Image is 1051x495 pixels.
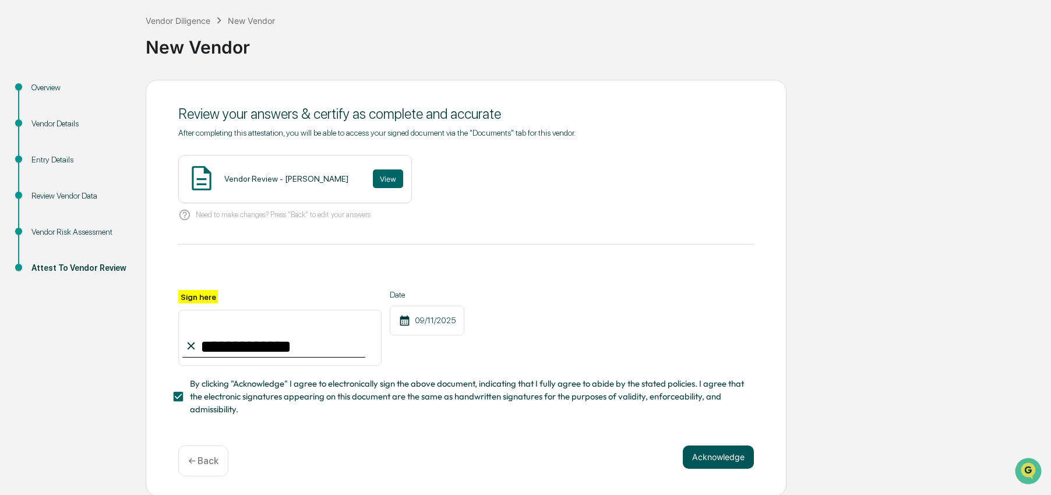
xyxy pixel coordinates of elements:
label: Date [390,290,464,299]
div: Vendor Diligence [146,16,210,26]
div: Start new chat [40,89,191,101]
a: Powered byPylon [82,197,141,206]
img: 1746055101610-c473b297-6a78-478c-a979-82029cc54cd1 [12,89,33,110]
p: How can we help? [12,24,212,43]
div: New Vendor [228,16,275,26]
div: Review Vendor Data [31,190,127,202]
p: ← Back [188,455,218,466]
div: We're available if you need us! [40,101,147,110]
div: Vendor Details [31,118,127,130]
iframe: Open customer support [1014,457,1045,488]
a: 🔎Data Lookup [7,164,78,185]
button: Acknowledge [683,446,754,469]
div: 🗄️ [84,148,94,157]
label: Sign here [178,290,218,303]
span: Pylon [116,197,141,206]
p: Need to make changes? Press "Back" to edit your answers [196,210,371,219]
span: Data Lookup [23,169,73,181]
img: Document Icon [187,164,216,193]
div: Attest To Vendor Review [31,262,127,274]
div: 🖐️ [12,148,21,157]
button: Start new chat [198,93,212,107]
div: New Vendor [146,27,1045,58]
button: View [373,169,403,188]
span: Preclearance [23,147,75,158]
span: After completing this attestation, you will be able to access your signed document via the "Docum... [178,128,576,137]
div: 09/11/2025 [390,306,464,335]
div: Overview [31,82,127,94]
div: Vendor Review - [PERSON_NAME] [224,174,348,183]
a: 🖐️Preclearance [7,142,80,163]
a: 🗄️Attestations [80,142,149,163]
div: 🔎 [12,170,21,179]
span: Attestations [96,147,144,158]
div: Vendor Risk Assessment [31,226,127,238]
div: Entry Details [31,154,127,166]
div: Review your answers & certify as complete and accurate [178,105,754,122]
span: By clicking "Acknowledge" I agree to electronically sign the above document, indicating that I fu... [190,377,745,416]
